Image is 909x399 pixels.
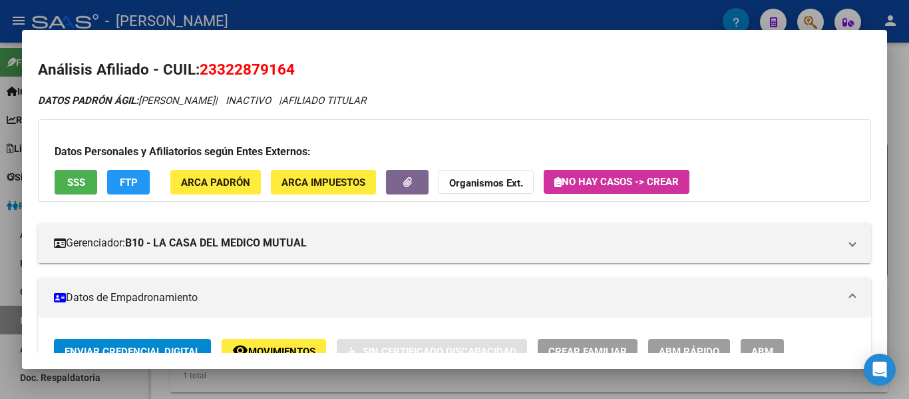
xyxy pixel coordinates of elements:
h2: Análisis Afiliado - CUIL: [38,59,871,81]
span: No hay casos -> Crear [554,176,679,188]
span: 23322879164 [200,61,295,78]
button: ABM [741,339,784,364]
span: Enviar Credencial Digital [65,346,200,358]
button: Enviar Credencial Digital [54,339,211,364]
span: Crear Familiar [548,346,627,358]
div: Open Intercom Messenger [864,354,896,386]
span: AFILIADO TITULAR [281,95,366,107]
mat-panel-title: Datos de Empadronamiento [54,290,839,306]
button: FTP [107,170,150,195]
span: ARCA Impuestos [281,177,365,189]
button: SSS [55,170,97,195]
span: [PERSON_NAME] [38,95,215,107]
strong: DATOS PADRÓN ÁGIL: [38,95,138,107]
button: Sin Certificado Discapacidad [337,339,527,364]
button: Crear Familiar [538,339,637,364]
i: | INACTIVO | [38,95,366,107]
mat-panel-title: Gerenciador: [54,235,839,251]
span: Movimientos [248,346,315,358]
span: FTP [120,177,138,189]
mat-expansion-panel-header: Datos de Empadronamiento [38,278,871,318]
span: SSS [67,177,85,189]
mat-expansion-panel-header: Gerenciador:B10 - LA CASA DEL MEDICO MUTUAL [38,223,871,263]
span: ABM [751,346,773,358]
button: ARCA Padrón [170,170,261,195]
h3: Datos Personales y Afiliatorios según Entes Externos: [55,144,854,160]
strong: B10 - LA CASA DEL MEDICO MUTUAL [125,235,307,251]
button: No hay casos -> Crear [544,170,689,194]
span: Sin Certificado Discapacidad [363,346,516,358]
span: ABM Rápido [659,346,719,358]
mat-icon: remove_red_eye [232,342,248,358]
button: ABM Rápido [648,339,730,364]
button: Movimientos [222,339,326,364]
strong: Organismos Ext. [449,177,523,189]
button: Organismos Ext. [439,170,534,195]
span: ARCA Padrón [181,177,250,189]
button: ARCA Impuestos [271,170,376,195]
